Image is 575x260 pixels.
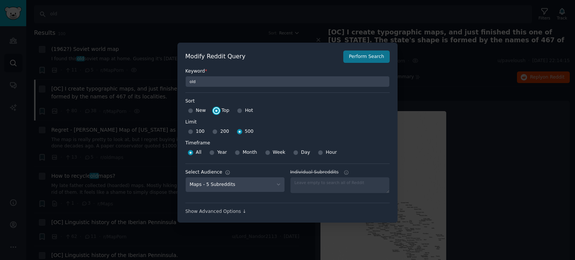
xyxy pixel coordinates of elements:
[185,208,390,215] div: Show Advanced Options ↓
[196,107,206,114] span: New
[185,169,222,176] div: Select Audience
[217,149,227,156] span: Year
[245,128,253,135] span: 500
[185,52,339,61] h2: Modify Reddit Query
[220,128,229,135] span: 200
[245,107,253,114] span: Hot
[185,76,390,87] input: Keyword to search on Reddit
[243,149,257,156] span: Month
[343,51,390,63] button: Perform Search
[222,107,229,114] span: Top
[196,128,204,135] span: 100
[185,137,390,147] label: Timeframe
[196,149,201,156] span: All
[185,98,390,105] label: Sort
[273,149,286,156] span: Week
[185,68,390,75] label: Keyword
[301,149,310,156] span: Day
[290,169,390,176] label: Individual Subreddits
[185,119,197,126] div: Limit
[326,149,337,156] span: Hour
